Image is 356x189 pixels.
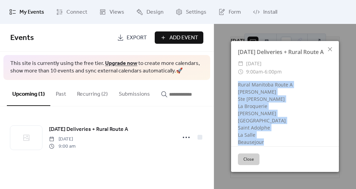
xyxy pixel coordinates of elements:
[7,80,50,106] button: Upcoming (1)
[263,68,265,75] span: -
[186,8,206,16] span: Settings
[20,8,44,16] span: My Events
[246,68,263,75] span: 9:00am
[49,125,128,134] span: [DATE] Deliveries + Rural Route A
[49,143,76,150] span: 9:00 am
[147,8,164,16] span: Design
[50,80,72,105] button: Past
[110,8,124,16] span: Views
[49,136,76,143] span: [DATE]
[238,59,243,68] div: ​
[49,125,128,134] a: [DATE] Deliveries + Rural Route A
[112,31,152,44] a: Export
[213,3,246,21] a: Form
[66,8,87,16] span: Connect
[131,3,169,21] a: Design
[248,3,282,21] a: Install
[72,80,113,105] button: Recurring (2)
[238,153,259,165] button: Close
[169,34,198,42] span: Add Event
[127,34,147,42] span: Export
[246,59,262,68] span: [DATE]
[113,80,155,105] button: Submissions
[51,3,92,21] a: Connect
[238,68,243,76] div: ​
[229,8,241,16] span: Form
[105,58,137,69] a: Upgrade now
[10,60,203,75] span: This site is currently using the free tier. to create more calendars, show more than 10 events an...
[155,31,203,44] button: Add Event
[263,8,277,16] span: Install
[170,3,212,21] a: Settings
[4,3,49,21] a: My Events
[94,3,129,21] a: Views
[10,30,34,45] span: Events
[231,48,339,56] div: [DATE] Deliveries + Rural Route A
[265,68,282,75] span: 6:00pm
[231,81,339,146] div: Rural Manitoba Route A [PERSON_NAME] Ste [PERSON_NAME] La Broquerie [PERSON_NAME] [GEOGRAPHIC_DAT...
